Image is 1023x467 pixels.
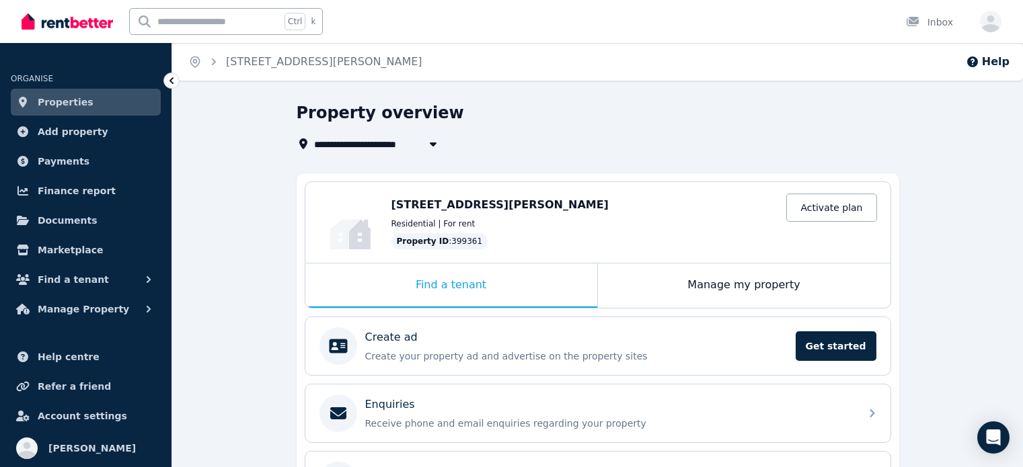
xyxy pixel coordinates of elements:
h1: Property overview [297,102,464,124]
span: Manage Property [38,301,129,317]
nav: Breadcrumb [172,43,439,81]
span: Add property [38,124,108,140]
a: Finance report [11,177,161,204]
span: Marketplace [38,242,103,258]
a: Marketplace [11,237,161,263]
a: EnquiriesReceive phone and email enquiries regarding your property [305,384,891,442]
span: Get started [796,331,876,361]
a: Properties [11,89,161,116]
span: Residential | For rent [391,218,476,229]
a: Documents [11,207,161,234]
div: Open Intercom Messenger [977,421,1010,454]
p: Create ad [365,329,418,345]
div: Inbox [906,15,953,29]
span: Account settings [38,408,127,424]
span: Payments [38,153,89,169]
button: Help [966,54,1010,70]
span: Documents [38,212,98,228]
span: [PERSON_NAME] [48,440,136,456]
div: : 399361 [391,233,488,249]
a: Help centre [11,343,161,370]
a: Payments [11,148,161,175]
p: Enquiries [365,396,415,413]
span: Property ID [397,236,449,247]
a: [STREET_ADDRESS][PERSON_NAME] [226,55,422,68]
span: k [311,16,315,27]
span: Find a tenant [38,271,109,288]
button: Manage Property [11,296,161,323]
span: Properties [38,94,93,110]
p: Receive phone and email enquiries regarding your property [365,417,852,430]
a: Account settings [11,402,161,429]
button: Find a tenant [11,266,161,293]
span: Finance report [38,183,116,199]
a: Create adCreate your property ad and advertise on the property sitesGet started [305,317,891,375]
div: Manage my property [598,263,891,308]
a: Refer a friend [11,373,161,400]
span: Help centre [38,349,100,365]
span: Ctrl [285,13,305,30]
span: Refer a friend [38,378,111,394]
a: Add property [11,118,161,145]
span: ORGANISE [11,74,53,83]
img: RentBetter [22,11,113,32]
div: Find a tenant [305,263,597,308]
p: Create your property ad and advertise on the property sites [365,349,788,363]
a: Activate plan [786,194,876,222]
span: [STREET_ADDRESS][PERSON_NAME] [391,198,609,211]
